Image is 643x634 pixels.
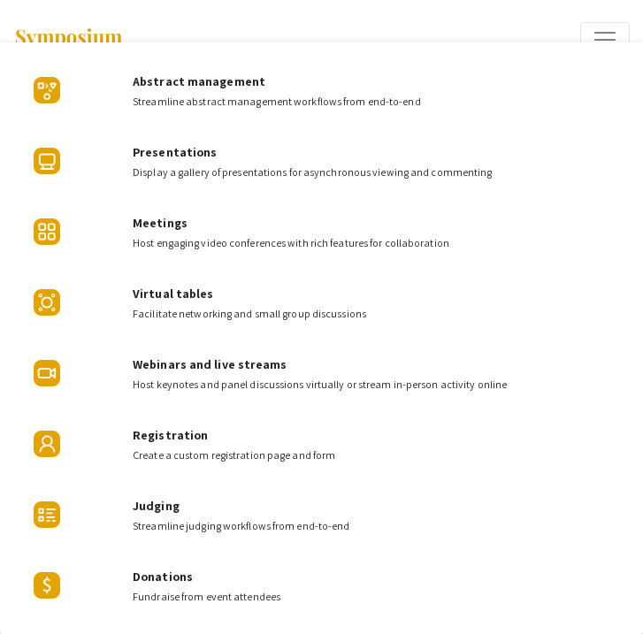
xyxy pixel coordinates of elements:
[34,431,60,457] img: Product Icon
[133,356,287,372] span: Webinars and live streams
[133,447,616,463] span: Create a custom registration page and form
[133,377,616,393] span: Host keynotes and panel discussions virtually or stream in-person activity online
[34,218,60,245] img: Product Icon
[34,572,60,599] img: Product Icon
[133,94,616,110] span: Streamline abstract management workflows from end-to-end
[133,589,616,605] span: Fundraise from event attendees
[133,235,616,251] span: Host engaging video conferences with rich features for collaboration
[133,427,208,443] span: Registration
[133,518,616,534] span: Streamline judging workflows from end-to-end
[133,306,616,322] span: Facilitate networking and small group discussions
[133,215,188,231] span: Meetings
[34,289,60,316] img: Product Icon
[133,73,265,89] span: Abstract management
[133,286,213,302] span: Virtual tables
[133,144,217,160] span: Presentations
[133,569,193,584] span: Donations
[34,501,60,528] img: Product Icon
[133,164,616,180] span: Display a gallery of presentations for asynchronous viewing and commenting
[34,77,60,103] img: Product Icon
[34,148,60,174] img: Product Icon
[34,360,60,386] img: Product Icon
[133,498,180,514] span: Judging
